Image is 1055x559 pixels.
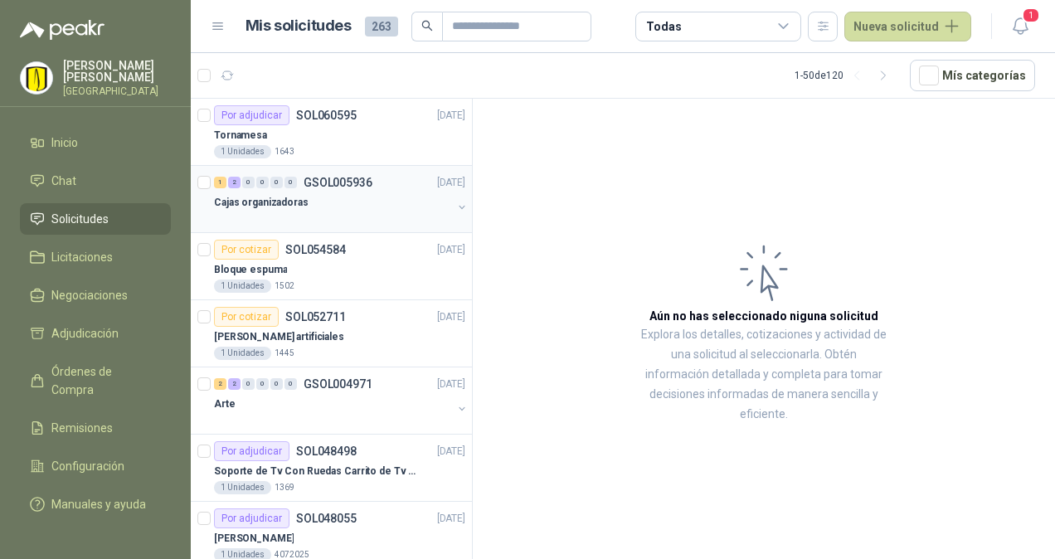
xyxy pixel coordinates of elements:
[51,324,119,343] span: Adjudicación
[214,173,469,226] a: 1 2 0 0 0 0 GSOL005936[DATE] Cajas organizadoras
[20,203,171,235] a: Solicitudes
[270,177,283,188] div: 0
[214,531,294,547] p: [PERSON_NAME]
[191,435,472,502] a: Por adjudicarSOL048498[DATE] Soporte de Tv Con Ruedas Carrito de Tv Móvil1 Unidades1369
[275,279,294,293] p: 1502
[275,347,294,360] p: 1445
[228,177,241,188] div: 2
[21,62,52,94] img: Company Logo
[51,210,109,228] span: Solicitudes
[51,248,113,266] span: Licitaciones
[20,165,171,197] a: Chat
[437,175,465,191] p: [DATE]
[214,464,421,479] p: Soporte de Tv Con Ruedas Carrito de Tv Móvil
[20,318,171,349] a: Adjudicación
[242,177,255,188] div: 0
[296,513,357,524] p: SOL048055
[214,128,267,143] p: Tornamesa
[191,233,472,300] a: Por cotizarSOL054584[DATE] Bloque espuma1 Unidades1502
[284,177,297,188] div: 0
[214,374,469,427] a: 2 2 0 0 0 0 GSOL004971[DATE] Arte
[20,279,171,311] a: Negociaciones
[649,307,878,325] h3: Aún no has seleccionado niguna solicitud
[214,240,279,260] div: Por cotizar
[20,20,105,40] img: Logo peakr
[51,286,128,304] span: Negociaciones
[214,508,289,528] div: Por adjudicar
[51,134,78,152] span: Inicio
[214,396,236,412] p: Arte
[51,419,113,437] span: Remisiones
[51,457,124,475] span: Configuración
[63,86,171,96] p: [GEOGRAPHIC_DATA]
[304,378,372,390] p: GSOL004971
[214,329,344,345] p: [PERSON_NAME] artificiales
[437,309,465,325] p: [DATE]
[214,307,279,327] div: Por cotizar
[296,445,357,457] p: SOL048498
[437,377,465,392] p: [DATE]
[20,127,171,158] a: Inicio
[191,300,472,367] a: Por cotizarSOL052711[DATE] [PERSON_NAME] artificiales1 Unidades1445
[285,244,346,255] p: SOL054584
[246,14,352,38] h1: Mis solicitudes
[228,378,241,390] div: 2
[51,362,155,399] span: Órdenes de Compra
[421,20,433,32] span: search
[214,195,309,211] p: Cajas organizadoras
[437,444,465,459] p: [DATE]
[214,481,271,494] div: 1 Unidades
[214,441,289,461] div: Por adjudicar
[437,511,465,527] p: [DATE]
[20,356,171,406] a: Órdenes de Compra
[214,262,287,278] p: Bloque espuma
[437,108,465,124] p: [DATE]
[20,412,171,444] a: Remisiones
[639,325,889,425] p: Explora los detalles, cotizaciones y actividad de una solicitud al seleccionarla. Obtén informaci...
[242,378,255,390] div: 0
[910,60,1035,91] button: Mís categorías
[20,450,171,482] a: Configuración
[795,62,897,89] div: 1 - 50 de 120
[270,378,283,390] div: 0
[646,17,681,36] div: Todas
[191,99,472,166] a: Por adjudicarSOL060595[DATE] Tornamesa1 Unidades1643
[844,12,971,41] button: Nueva solicitud
[20,489,171,520] a: Manuales y ayuda
[304,177,372,188] p: GSOL005936
[214,145,271,158] div: 1 Unidades
[256,378,269,390] div: 0
[284,378,297,390] div: 0
[214,105,289,125] div: Por adjudicar
[1022,7,1040,23] span: 1
[285,311,346,323] p: SOL052711
[20,241,171,273] a: Licitaciones
[214,347,271,360] div: 1 Unidades
[51,495,146,513] span: Manuales y ayuda
[275,481,294,494] p: 1369
[437,242,465,258] p: [DATE]
[275,145,294,158] p: 1643
[214,177,226,188] div: 1
[214,378,226,390] div: 2
[214,279,271,293] div: 1 Unidades
[51,172,76,190] span: Chat
[296,109,357,121] p: SOL060595
[365,17,398,36] span: 263
[63,60,171,83] p: [PERSON_NAME] [PERSON_NAME]
[1005,12,1035,41] button: 1
[256,177,269,188] div: 0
